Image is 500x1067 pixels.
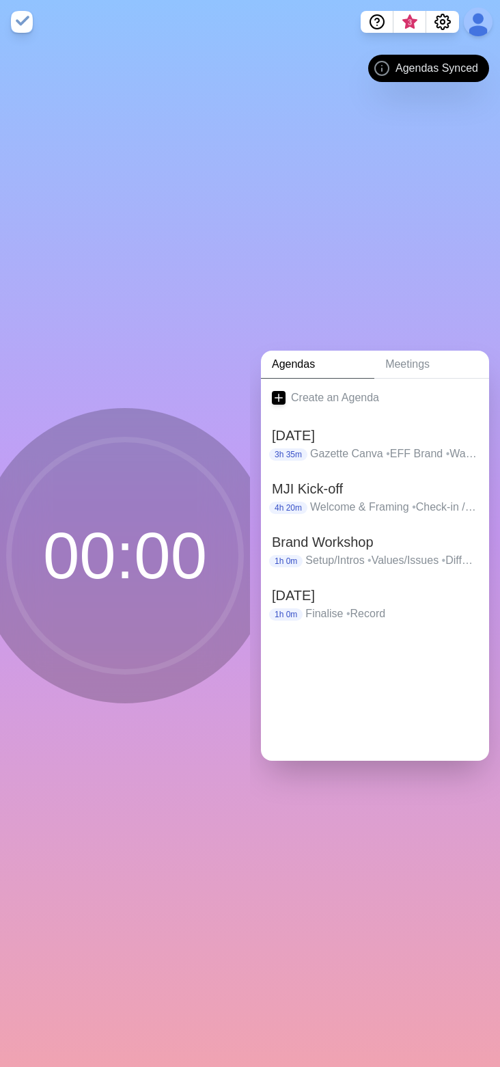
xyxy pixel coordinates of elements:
[11,11,33,33] img: timeblocks logo
[310,499,478,515] p: Welcome & Framing Check-in / Headlines AUD: Sense-check AUD: Primary AUD: Secondary AUD: Internal...
[393,11,426,33] button: What’s new
[442,554,446,566] span: •
[361,11,393,33] button: Help
[412,501,416,513] span: •
[272,425,478,446] h2: [DATE]
[386,448,390,459] span: •
[269,448,307,461] p: 3h 35m
[261,379,489,417] a: Create an Agenda
[404,17,415,28] span: 3
[269,502,307,514] p: 4h 20m
[374,351,489,379] a: Meetings
[367,554,372,566] span: •
[269,608,303,621] p: 1h 0m
[261,351,374,379] a: Agendas
[305,552,478,569] p: Setup/Intros Values/Issues Differentiation Personality Audiences Candidate Landscape References
[269,555,303,567] p: 1h 0m
[346,608,350,619] span: •
[272,478,478,499] h2: MJI Kick-off
[305,606,478,622] p: Finalise Record
[395,60,478,77] span: Agendas Synced
[310,446,478,462] p: Gazette Canva EFF Brand Watershed Messaging
[426,11,459,33] button: Settings
[272,532,478,552] h2: Brand Workshop
[446,448,450,459] span: •
[272,585,478,606] h2: [DATE]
